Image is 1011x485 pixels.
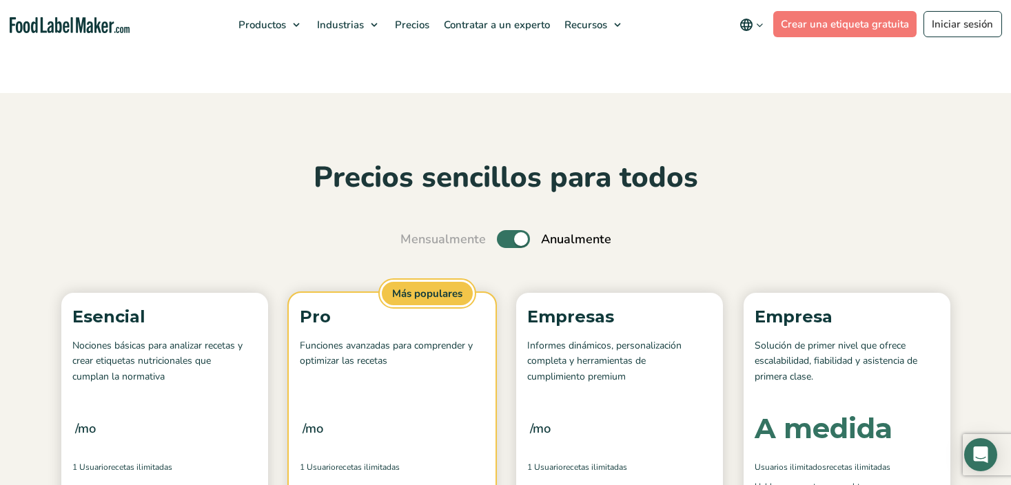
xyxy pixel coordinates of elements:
[563,461,627,473] span: Recetas ilimitadas
[964,438,997,471] div: Open Intercom Messenger
[54,159,957,197] h2: Precios sencillos para todos
[313,18,365,32] span: Industrias
[440,18,551,32] span: Contratar a un experto
[380,280,475,308] span: Más populares
[541,230,611,249] span: Anualmente
[391,18,431,32] span: Precios
[72,338,257,384] p: Nociones básicas para analizar recetas y crear etiquetas nutricionales que cumplan la normativa
[755,461,826,473] span: Usuarios ilimitados
[300,338,484,384] p: Funciones avanzadas para comprender y optimizar las recetas
[755,304,939,330] p: Empresa
[527,461,563,473] span: 1 Usuario
[773,11,917,37] a: Crear una etiqueta gratuita
[527,304,712,330] p: Empresas
[72,304,257,330] p: Esencial
[72,461,108,473] span: 1 Usuario
[527,338,712,384] p: Informes dinámicos, personalización completa y herramientas de cumplimiento premium
[300,304,484,330] p: Pro
[75,419,96,438] span: /mo
[923,11,1002,37] a: Iniciar sesión
[400,230,486,249] span: Mensualmente
[300,461,336,473] span: 1 Usuario
[108,461,172,473] span: Recetas ilimitadas
[336,461,400,473] span: Recetas ilimitadas
[497,230,530,248] label: Toggle
[755,338,939,384] p: Solución de primer nivel que ofrece escalabilidad, fiabilidad y asistencia de primera clase.
[234,18,287,32] span: Productos
[303,419,323,438] span: /mo
[755,415,892,442] div: A medida
[560,18,609,32] span: Recursos
[826,461,890,473] span: Recetas ilimitadas
[530,419,551,438] span: /mo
